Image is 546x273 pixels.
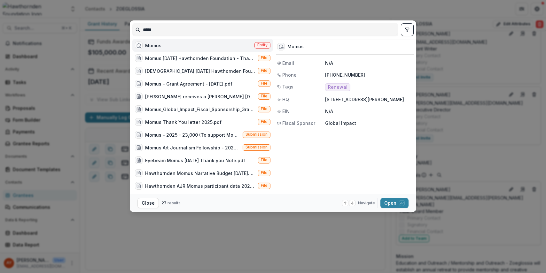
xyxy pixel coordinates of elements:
span: Phone [282,72,297,78]
p: [STREET_ADDRESS][PERSON_NAME] [325,96,412,103]
div: Momus [145,42,161,49]
span: File [261,94,268,98]
span: 27 [161,201,167,205]
span: File [261,158,268,162]
span: File [261,68,268,73]
p: N/A [325,60,412,66]
button: Close [137,198,159,208]
span: File [261,183,268,188]
div: Momus - 2025 - 23,000 (To support Momus's Emerging Critics Convening.) [145,132,240,138]
span: Email [282,60,294,66]
span: File [261,171,268,175]
div: [PERSON_NAME] receives a [PERSON_NAME] [DATE].pdf [145,93,255,100]
div: Momus - Grant Agreement - [DATE].pdf [145,80,232,87]
span: HQ [282,96,289,103]
span: Submission [246,132,268,137]
button: Open [380,198,409,208]
div: Momus [DATE] Hawthornden Foundation - Thank You Note.pdf [145,55,255,62]
span: EIN [282,108,290,115]
div: Hawthornden AJR Momus participant data 2024.pdf [145,183,255,189]
div: Momus_Global_Impact_Fiscal_Sponsorship_Grant_Agreement_(Model_C).pdf [145,106,255,113]
span: File [261,56,268,60]
div: Momus Art Journalism Fellowship - 2024 - 22,150 [145,144,240,151]
span: Navigate [358,200,375,206]
div: Hawthornden Momus Narrative Budget [DATE].xlsx - Overview - 2025 & 2026 Momus Bu.pdf [145,170,255,177]
span: Tags [282,83,293,90]
span: results [168,201,181,205]
span: Submission [246,145,268,149]
button: toggle filters [401,23,414,36]
span: Fiscal Sponsor [282,120,315,126]
span: File [261,119,268,124]
span: Entity [257,43,268,47]
div: Momus [287,44,304,49]
span: File [261,81,268,86]
span: Renewal [328,85,347,90]
div: Eyebeam Momus [DATE] Thank you Note.pdf [145,157,245,164]
span: File [261,107,268,111]
p: Global Impact [325,120,412,126]
p: [PHONE_NUMBER] [325,72,412,78]
div: [DEMOGRAPHIC_DATA] [DATE] Hawthornden Foundation - Invitation to Apply.pdf [145,68,255,74]
p: N/A [325,108,412,115]
div: Momus Thank You letter 2025.pdf [145,119,222,125]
